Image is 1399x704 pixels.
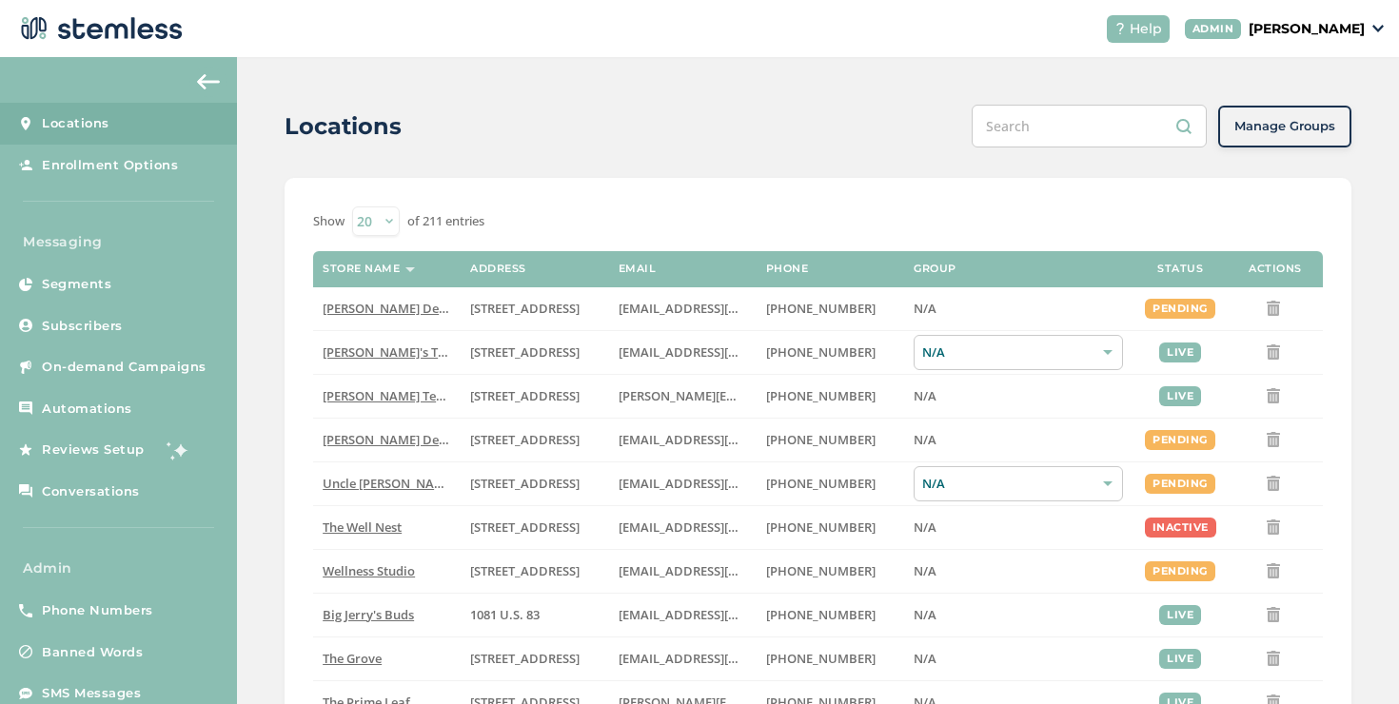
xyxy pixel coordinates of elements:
[766,518,876,536] span: [PHONE_NUMBER]
[1372,25,1384,32] img: icon_down-arrow-small-66adaf34.svg
[766,562,876,579] span: [PHONE_NUMBER]
[323,606,414,623] span: Big Jerry's Buds
[914,388,1123,404] label: N/A
[914,301,1123,317] label: N/A
[914,651,1123,667] label: N/A
[323,476,451,492] label: Uncle Herb’s King Circle
[1145,518,1216,538] div: inactive
[470,518,580,536] span: [STREET_ADDRESS]
[470,475,580,492] span: [STREET_ADDRESS]
[470,387,580,404] span: [STREET_ADDRESS]
[1159,386,1201,406] div: live
[42,114,109,133] span: Locations
[619,344,747,361] label: brianashen@gmail.com
[470,263,526,275] label: Address
[42,643,143,662] span: Banned Words
[766,519,895,536] label: (269) 929-8463
[766,432,895,448] label: (818) 561-0790
[470,562,580,579] span: [STREET_ADDRESS]
[1228,251,1323,287] th: Actions
[766,343,876,361] span: [PHONE_NUMBER]
[619,476,747,492] label: christian@uncleherbsak.com
[619,606,826,623] span: [EMAIL_ADDRESS][DOMAIN_NAME]
[470,301,599,317] label: 17523 Ventura Boulevard
[323,432,451,448] label: Hazel Delivery 4
[1159,342,1201,362] div: live
[619,431,826,448] span: [EMAIL_ADDRESS][DOMAIN_NAME]
[619,562,826,579] span: [EMAIL_ADDRESS][DOMAIN_NAME]
[619,563,747,579] label: vmrobins@gmail.com
[766,563,895,579] label: (269) 929-8463
[323,607,451,623] label: Big Jerry's Buds
[323,650,382,667] span: The Grove
[323,301,451,317] label: Hazel Delivery
[619,300,826,317] span: [EMAIL_ADDRESS][DOMAIN_NAME]
[470,388,599,404] label: 5241 Center Boulevard
[619,475,826,492] span: [EMAIL_ADDRESS][DOMAIN_NAME]
[914,607,1123,623] label: N/A
[766,607,895,623] label: (580) 539-1118
[323,388,451,404] label: Swapnil Test store
[1157,263,1203,275] label: Status
[619,607,747,623] label: info@bigjerrysbuds.com
[42,684,141,703] span: SMS Messages
[42,156,178,175] span: Enrollment Options
[766,300,876,317] span: [PHONE_NUMBER]
[323,475,529,492] span: Uncle [PERSON_NAME]’s King Circle
[766,651,895,667] label: (619) 600-1269
[1185,19,1242,39] div: ADMIN
[1218,106,1351,147] button: Manage Groups
[470,300,580,317] span: [STREET_ADDRESS]
[766,650,876,667] span: [PHONE_NUMBER]
[323,344,451,361] label: Brian's Test Store
[323,387,480,404] span: [PERSON_NAME] Test store
[323,562,415,579] span: Wellness Studio
[972,105,1207,147] input: Search
[405,267,415,272] img: icon-sort-1e1d7615.svg
[470,563,599,579] label: 123 Main Street
[1249,19,1365,39] p: [PERSON_NAME]
[1145,561,1215,581] div: pending
[470,519,599,536] label: 1005 4th Avenue
[766,475,876,492] span: [PHONE_NUMBER]
[914,466,1123,501] div: N/A
[470,650,580,667] span: [STREET_ADDRESS]
[159,431,197,469] img: glitter-stars-b7820f95.gif
[470,344,599,361] label: 123 East Main Street
[323,263,400,275] label: Store name
[42,317,123,336] span: Subscribers
[1234,117,1335,136] span: Manage Groups
[323,431,482,448] span: [PERSON_NAME] Delivery 4
[1145,430,1215,450] div: pending
[323,343,489,361] span: [PERSON_NAME]'s Test Store
[914,432,1123,448] label: N/A
[1130,19,1162,39] span: Help
[766,476,895,492] label: (907) 330-7833
[470,606,540,623] span: 1081 U.S. 83
[914,563,1123,579] label: N/A
[323,519,451,536] label: The Well Nest
[766,431,876,448] span: [PHONE_NUMBER]
[619,519,747,536] label: vmrobins@gmail.com
[619,651,747,667] label: dexter@thegroveca.com
[619,263,657,275] label: Email
[914,263,956,275] label: Group
[42,358,207,377] span: On-demand Campaigns
[470,651,599,667] label: 8155 Center Street
[323,518,402,536] span: The Well Nest
[323,300,472,317] span: [PERSON_NAME] Delivery
[42,400,132,419] span: Automations
[42,482,140,501] span: Conversations
[197,74,220,89] img: icon-arrow-back-accent-c549486e.svg
[914,335,1123,370] div: N/A
[1304,613,1399,704] iframe: Chat Widget
[470,431,580,448] span: [STREET_ADDRESS]
[1159,605,1201,625] div: live
[470,607,599,623] label: 1081 U.S. 83
[285,109,402,144] h2: Locations
[42,601,153,620] span: Phone Numbers
[619,650,826,667] span: [EMAIL_ADDRESS][DOMAIN_NAME]
[1159,649,1201,669] div: live
[766,388,895,404] label: (503) 332-4545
